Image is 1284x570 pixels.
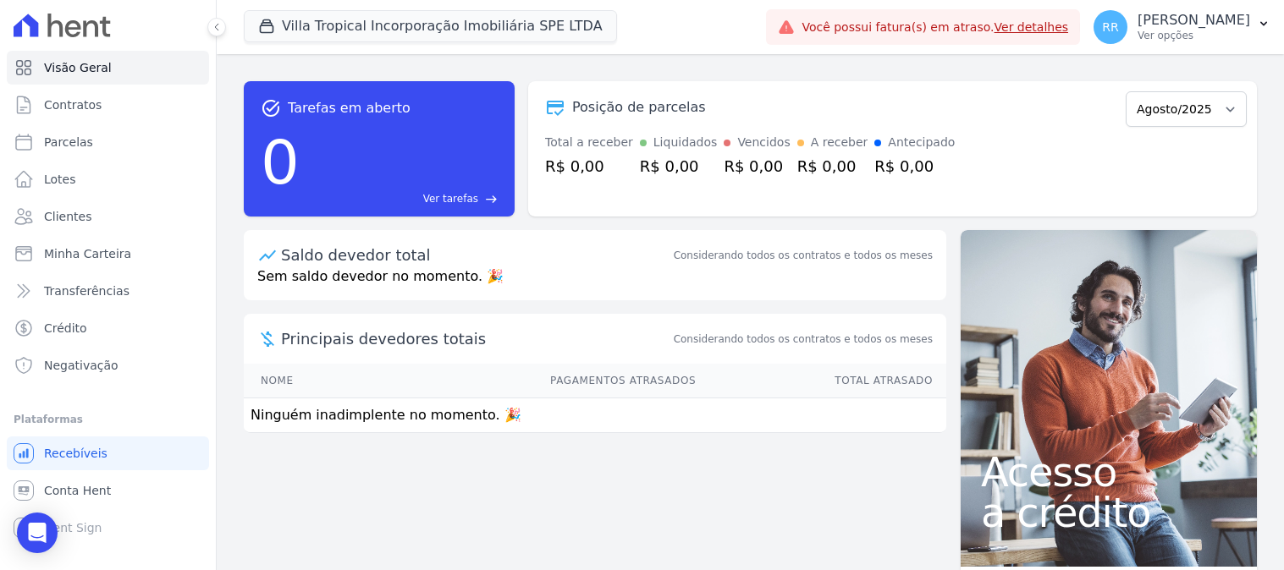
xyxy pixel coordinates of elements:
[981,452,1237,492] span: Acesso
[7,162,209,196] a: Lotes
[281,244,670,266] div: Saldo devedor total
[7,125,209,159] a: Parcelas
[44,320,87,337] span: Crédito
[288,98,411,118] span: Tarefas em aberto
[7,274,209,308] a: Transferências
[653,134,718,151] div: Liquidados
[261,118,300,206] div: 0
[1080,3,1284,51] button: RR [PERSON_NAME] Ver opções
[7,348,209,382] a: Negativação
[724,155,790,178] div: R$ 0,00
[485,193,498,206] span: east
[1138,12,1250,29] p: [PERSON_NAME]
[874,155,955,178] div: R$ 0,00
[545,134,633,151] div: Total a receber
[306,191,498,206] a: Ver tarefas east
[44,171,76,188] span: Lotes
[7,474,209,507] a: Conta Hent
[995,20,1069,34] a: Ver detalhes
[674,332,933,347] span: Considerando todos os contratos e todos os meses
[7,237,209,271] a: Minha Carteira
[244,266,946,300] p: Sem saldo devedor no momento. 🎉
[44,445,107,462] span: Recebíveis
[281,327,670,350] span: Principais devedores totais
[7,311,209,345] a: Crédito
[17,512,58,553] div: Open Intercom Messenger
[674,248,933,263] div: Considerando todos os contratos e todos os meses
[7,436,209,470] a: Recebíveis
[44,482,111,499] span: Conta Hent
[640,155,718,178] div: R$ 0,00
[44,357,118,374] span: Negativação
[44,282,130,299] span: Transferências
[14,409,202,430] div: Plataformas
[44,59,112,76] span: Visão Geral
[244,364,369,398] th: Nome
[7,200,209,233] a: Clientes
[981,492,1237,533] span: a crédito
[44,96,102,113] span: Contratos
[369,364,697,398] th: Pagamentos Atrasados
[545,155,633,178] div: R$ 0,00
[44,245,131,262] span: Minha Carteira
[1138,29,1250,42] p: Ver opções
[261,98,281,118] span: task_alt
[44,208,91,225] span: Clientes
[423,191,478,206] span: Ver tarefas
[44,134,93,151] span: Parcelas
[1102,21,1118,33] span: RR
[572,97,706,118] div: Posição de parcelas
[7,51,209,85] a: Visão Geral
[802,19,1068,36] span: Você possui fatura(s) em atraso.
[797,155,868,178] div: R$ 0,00
[697,364,946,398] th: Total Atrasado
[244,10,617,42] button: Villa Tropical Incorporação Imobiliária SPE LTDA
[7,88,209,122] a: Contratos
[888,134,955,151] div: Antecipado
[811,134,868,151] div: A receber
[737,134,790,151] div: Vencidos
[244,398,946,433] td: Ninguém inadimplente no momento. 🎉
